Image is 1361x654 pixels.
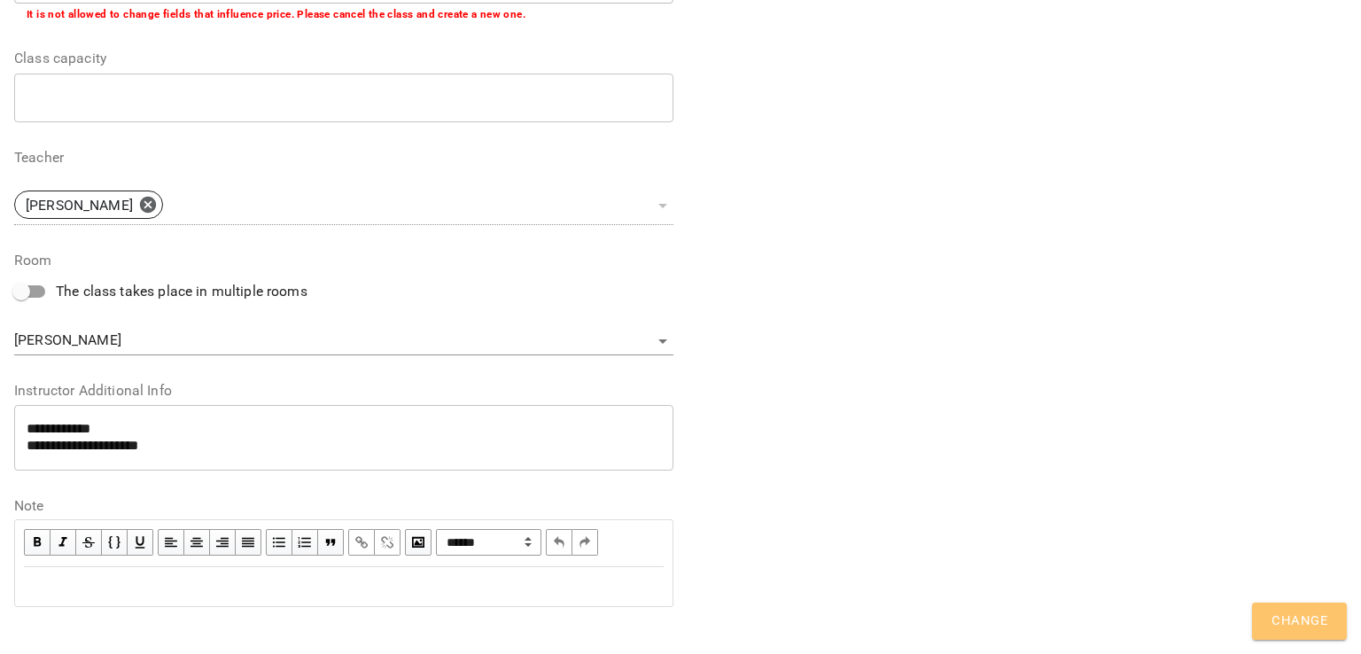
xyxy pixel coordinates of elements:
[27,8,525,20] b: It is not allowed to change fields that influence price. Please cancel the class and create a new...
[405,529,432,556] button: Image
[51,529,76,556] button: Italic
[436,529,541,556] span: Normal
[102,529,128,556] button: Monospace
[375,529,401,556] button: Remove Link
[266,529,292,556] button: UL
[236,529,261,556] button: Align Justify
[14,384,673,398] label: Instructor Additional Info
[436,529,541,556] select: Block type
[14,253,673,268] label: Room
[24,529,51,556] button: Bold
[14,185,673,225] div: [PERSON_NAME]
[572,529,598,556] button: Redo
[348,529,375,556] button: Link
[14,191,163,219] div: [PERSON_NAME]
[76,529,102,556] button: Strikethrough
[1272,610,1327,633] span: Change
[318,529,344,556] button: Blockquote
[546,529,572,556] button: Undo
[1252,603,1347,640] button: Change
[292,529,318,556] button: OL
[16,568,672,605] div: Edit text
[14,151,673,165] label: Teacher
[184,529,210,556] button: Align Center
[14,499,673,513] label: Note
[14,327,673,355] div: [PERSON_NAME]
[128,529,153,556] button: Underline
[14,51,673,66] label: Class capacity
[210,529,236,556] button: Align Right
[56,281,307,302] span: The class takes place in multiple rooms
[26,195,133,216] p: [PERSON_NAME]
[158,529,184,556] button: Align Left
